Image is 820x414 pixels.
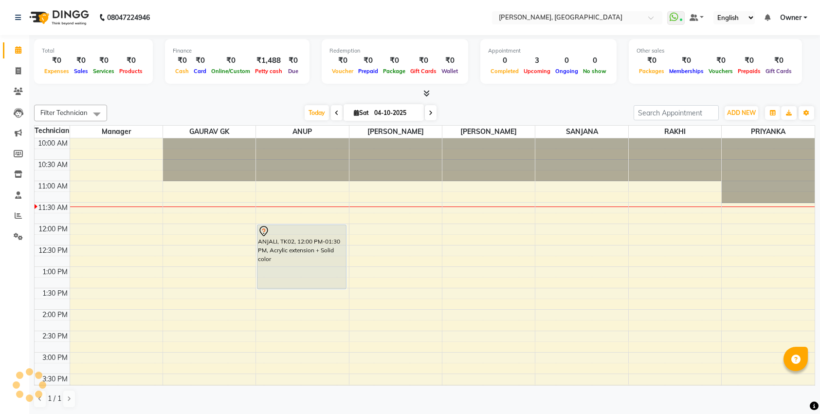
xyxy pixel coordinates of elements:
span: Prepaids [735,68,763,75]
div: 2:00 PM [40,310,70,320]
span: [PERSON_NAME] [349,126,442,138]
div: 12:30 PM [36,245,70,256]
span: Petty cash [253,68,285,75]
button: ADD NEW [725,106,758,120]
div: ₹0 [408,55,439,66]
div: ₹0 [329,55,356,66]
span: Sales [72,68,91,75]
div: 1:00 PM [40,267,70,277]
div: ₹0 [439,55,460,66]
input: Search Appointment [634,105,719,120]
span: ADD NEW [727,109,756,116]
span: Gift Cards [763,68,794,75]
span: SANJANA [535,126,628,138]
div: 3:30 PM [40,374,70,384]
div: ₹0 [381,55,408,66]
div: ₹0 [667,55,706,66]
img: logo [25,4,91,31]
div: ₹0 [72,55,91,66]
span: Completed [488,68,521,75]
div: 3:00 PM [40,353,70,363]
div: ₹0 [42,55,72,66]
span: Gift Cards [408,68,439,75]
div: Technician [35,126,70,136]
span: Package [381,68,408,75]
span: [PERSON_NAME] [442,126,535,138]
div: 0 [553,55,581,66]
span: Voucher [329,68,356,75]
span: Manager [70,126,163,138]
span: Vouchers [706,68,735,75]
span: Expenses [42,68,72,75]
div: ANJALI, TK02, 12:00 PM-01:30 PM, Acrylic extension + Solid color [257,225,346,289]
div: ₹0 [706,55,735,66]
div: ₹0 [763,55,794,66]
div: 3 [521,55,553,66]
div: 0 [488,55,521,66]
div: 10:30 AM [36,160,70,170]
span: Ongoing [553,68,581,75]
div: 11:00 AM [36,181,70,191]
div: ₹0 [637,55,667,66]
span: Upcoming [521,68,553,75]
div: 2:30 PM [40,331,70,341]
span: Packages [637,68,667,75]
div: Appointment [488,47,609,55]
div: 0 [581,55,609,66]
div: 1:30 PM [40,288,70,299]
span: PRIYANKA [722,126,815,138]
div: 11:30 AM [36,203,70,213]
div: 10:00 AM [36,138,70,149]
span: Filter Technician [40,109,88,116]
span: Services [91,68,117,75]
div: Total [42,47,145,55]
span: Wallet [439,68,460,75]
div: ₹1,488 [253,55,285,66]
span: Prepaid [356,68,381,75]
div: Finance [173,47,302,55]
span: Card [191,68,209,75]
span: RAKHI [629,126,721,138]
span: Online/Custom [209,68,253,75]
div: 12:00 PM [36,224,70,234]
div: ₹0 [191,55,209,66]
div: ₹0 [735,55,763,66]
div: ₹0 [209,55,253,66]
span: Due [286,68,301,75]
div: ₹0 [91,55,117,66]
div: Other sales [637,47,794,55]
div: ₹0 [173,55,191,66]
input: 2025-10-04 [371,106,420,120]
div: ₹0 [356,55,381,66]
span: Products [117,68,145,75]
span: Sat [351,109,371,116]
span: Memberships [667,68,706,75]
span: Cash [173,68,191,75]
span: Owner [780,13,802,23]
span: Today [305,105,329,120]
span: 1 / 1 [48,394,61,404]
span: No show [581,68,609,75]
span: GAURAV GK [163,126,255,138]
span: ANUP [256,126,348,138]
b: 08047224946 [107,4,150,31]
div: Redemption [329,47,460,55]
div: ₹0 [117,55,145,66]
div: ₹0 [285,55,302,66]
